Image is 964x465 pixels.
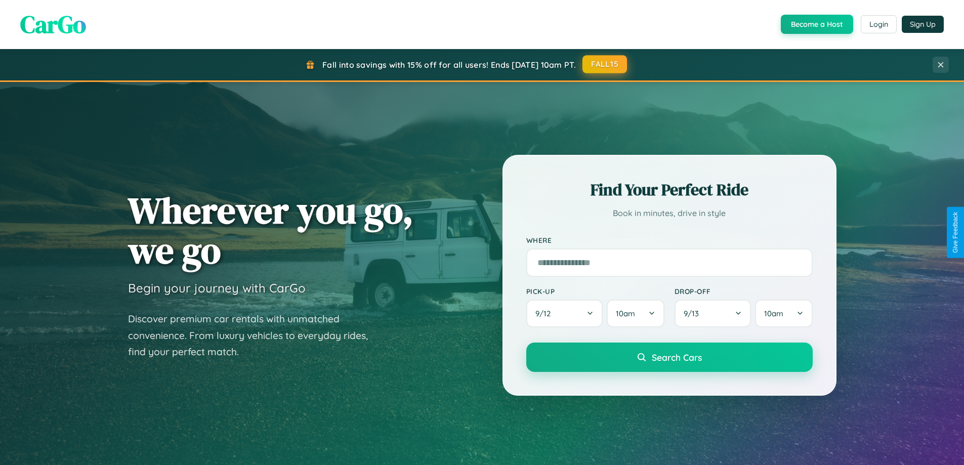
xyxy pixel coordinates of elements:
span: 9 / 12 [535,309,556,318]
button: 9/12 [526,300,603,327]
span: 9 / 13 [684,309,704,318]
span: CarGo [20,8,86,41]
div: Give Feedback [952,212,959,253]
button: 10am [607,300,664,327]
button: Login [861,15,897,33]
button: Become a Host [781,15,853,34]
button: Sign Up [902,16,944,33]
span: Fall into savings with 15% off for all users! Ends [DATE] 10am PT. [322,60,576,70]
button: 9/13 [675,300,751,327]
h1: Wherever you go, we go [128,190,413,270]
span: 10am [616,309,635,318]
label: Pick-up [526,287,664,295]
button: 10am [755,300,812,327]
label: Where [526,236,813,244]
p: Discover premium car rentals with unmatched convenience. From luxury vehicles to everyday rides, ... [128,311,381,360]
h2: Find Your Perfect Ride [526,179,813,201]
span: Search Cars [652,352,702,363]
h3: Begin your journey with CarGo [128,280,306,295]
span: 10am [764,309,783,318]
label: Drop-off [675,287,813,295]
p: Book in minutes, drive in style [526,206,813,221]
button: FALL15 [582,55,627,73]
button: Search Cars [526,343,813,372]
